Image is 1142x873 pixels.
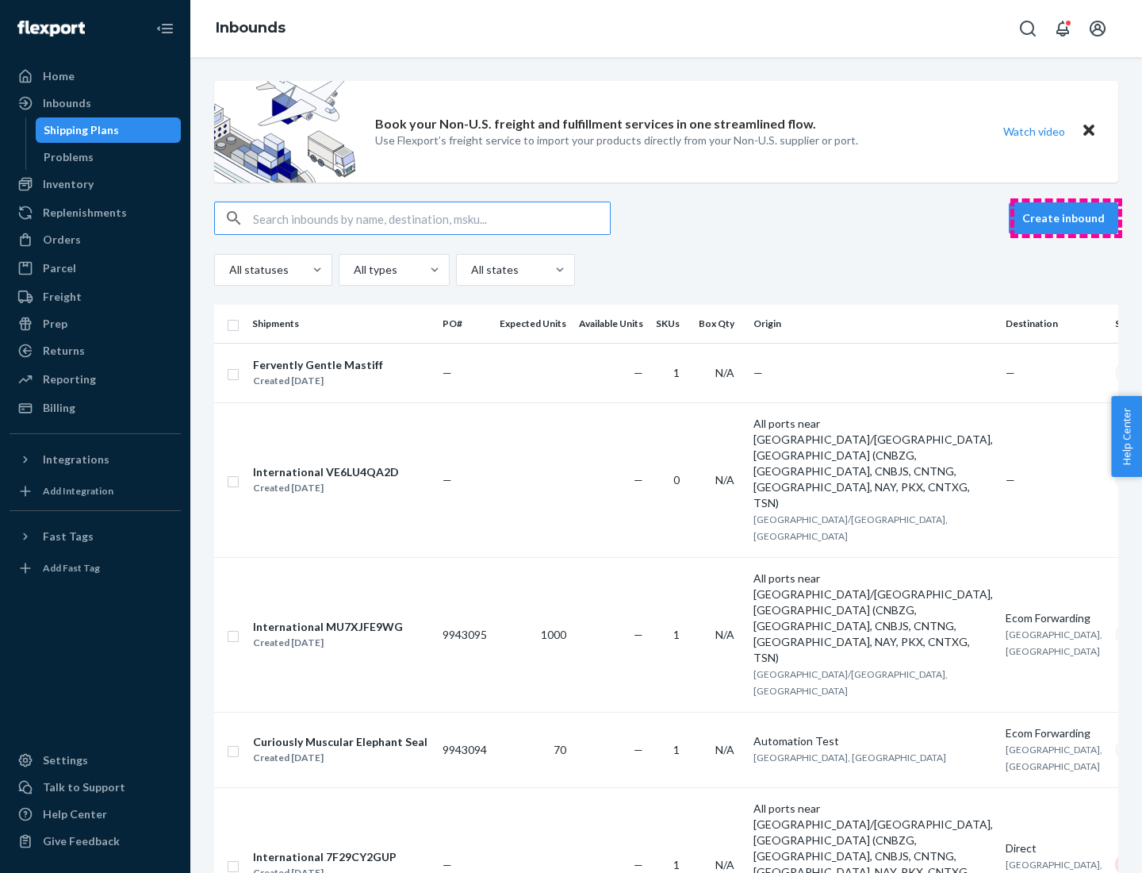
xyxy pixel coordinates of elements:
[44,122,119,138] div: Shipping Plans
[1079,120,1099,143] button: Close
[10,829,181,854] button: Give Feedback
[10,171,181,197] a: Inventory
[253,849,397,865] div: International 7F29CY2GUP
[43,316,67,332] div: Prep
[10,311,181,337] a: Prep
[10,775,181,800] a: Talk to Support
[253,480,399,496] div: Created [DATE]
[10,256,181,281] a: Parcel
[253,464,399,480] div: International VE6LU4QA2D
[43,452,109,467] div: Integrations
[715,858,734,871] span: N/A
[352,262,354,278] input: All types
[253,373,383,389] div: Created [DATE]
[10,395,181,421] a: Billing
[10,447,181,472] button: Integrations
[10,90,181,116] a: Inbounds
[692,305,747,343] th: Box Qty
[10,284,181,310] a: Freight
[375,115,816,133] p: Book your Non-U.S. freight and fulfillment services in one streamlined flow.
[715,366,734,379] span: N/A
[541,628,566,641] span: 1000
[10,367,181,392] a: Reporting
[1006,744,1102,772] span: [GEOGRAPHIC_DATA], [GEOGRAPHIC_DATA]
[10,748,181,773] a: Settings
[634,858,643,871] span: —
[753,733,993,749] div: Automation Test
[228,262,229,278] input: All statuses
[36,117,182,143] a: Shipping Plans
[1111,396,1142,477] button: Help Center
[634,743,643,756] span: —
[43,529,94,544] div: Fast Tags
[216,19,285,37] a: Inbounds
[149,13,181,44] button: Close Navigation
[1047,13,1079,44] button: Open notifications
[999,305,1109,343] th: Destination
[43,400,75,416] div: Billing
[1006,473,1015,486] span: —
[246,305,436,343] th: Shipments
[203,6,298,52] ol: breadcrumbs
[993,120,1075,143] button: Watch video
[715,743,734,756] span: N/A
[1082,13,1113,44] button: Open account menu
[634,366,643,379] span: —
[673,473,680,486] span: 0
[253,202,610,234] input: Search inbounds by name, destination, msku...
[673,628,680,641] span: 1
[1006,629,1102,657] span: [GEOGRAPHIC_DATA], [GEOGRAPHIC_DATA]
[43,371,96,387] div: Reporting
[443,366,452,379] span: —
[43,561,100,575] div: Add Fast Tag
[43,176,94,192] div: Inventory
[43,343,85,359] div: Returns
[573,305,650,343] th: Available Units
[753,416,993,511] div: All ports near [GEOGRAPHIC_DATA]/[GEOGRAPHIC_DATA], [GEOGRAPHIC_DATA] (CNBZG, [GEOGRAPHIC_DATA], ...
[753,668,948,697] span: [GEOGRAPHIC_DATA]/[GEOGRAPHIC_DATA], [GEOGRAPHIC_DATA]
[753,366,763,379] span: —
[10,802,181,827] a: Help Center
[443,473,452,486] span: —
[436,557,493,712] td: 9943095
[375,133,858,148] p: Use Flexport’s freight service to import your products directly from your Non-U.S. supplier or port.
[43,232,81,248] div: Orders
[650,305,692,343] th: SKUs
[43,95,91,111] div: Inbounds
[253,635,403,651] div: Created [DATE]
[493,305,573,343] th: Expected Units
[1006,840,1102,856] div: Direct
[253,619,403,635] div: International MU7XJFE9WG
[253,734,427,750] div: Curiously Muscular Elephant Seal
[634,473,643,486] span: —
[753,571,993,666] div: All ports near [GEOGRAPHIC_DATA]/[GEOGRAPHIC_DATA], [GEOGRAPHIC_DATA] (CNBZG, [GEOGRAPHIC_DATA], ...
[554,743,566,756] span: 70
[10,524,181,549] button: Fast Tags
[43,260,76,276] div: Parcel
[43,779,125,795] div: Talk to Support
[43,484,113,498] div: Add Integration
[443,858,452,871] span: —
[436,712,493,787] td: 9943094
[715,473,734,486] span: N/A
[43,68,75,84] div: Home
[1006,725,1102,741] div: Ecom Forwarding
[753,752,946,763] span: [GEOGRAPHIC_DATA], [GEOGRAPHIC_DATA]
[1009,202,1118,234] button: Create inbound
[1006,366,1015,379] span: —
[673,858,680,871] span: 1
[753,513,948,542] span: [GEOGRAPHIC_DATA]/[GEOGRAPHIC_DATA], [GEOGRAPHIC_DATA]
[469,262,471,278] input: All states
[715,628,734,641] span: N/A
[36,144,182,170] a: Problems
[10,63,181,89] a: Home
[10,227,181,252] a: Orders
[673,743,680,756] span: 1
[17,21,85,37] img: Flexport logo
[1006,610,1102,626] div: Ecom Forwarding
[634,628,643,641] span: —
[673,366,680,379] span: 1
[253,357,383,373] div: Fervently Gentle Mastiff
[43,205,127,221] div: Replenishments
